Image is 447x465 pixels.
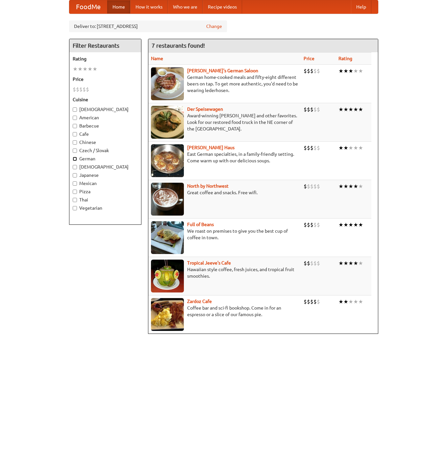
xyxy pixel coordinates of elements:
label: Thai [73,197,138,203]
label: Cafe [73,131,138,137]
li: $ [310,106,313,113]
li: $ [310,67,313,75]
label: American [73,114,138,121]
label: Japanese [73,172,138,178]
h5: Rating [73,56,138,62]
label: Vegetarian [73,205,138,211]
input: Barbecue [73,124,77,128]
label: German [73,155,138,162]
li: ★ [343,106,348,113]
a: Tropical Jeeve's Cafe [187,260,231,266]
input: Chinese [73,140,77,145]
a: FoodMe [69,0,107,13]
li: $ [313,298,317,305]
input: Pizza [73,190,77,194]
li: ★ [348,260,353,267]
li: $ [317,260,320,267]
li: ★ [348,144,353,151]
input: Japanese [73,173,77,177]
p: German home-cooked meals and fifty-eight different beers on tap. To get more authentic, you'd nee... [151,74,298,94]
li: $ [304,106,307,113]
li: ★ [348,298,353,305]
h5: Price [73,76,138,82]
li: ★ [358,106,363,113]
li: $ [313,106,317,113]
li: $ [76,86,79,93]
li: $ [307,106,310,113]
p: We roast on premises to give you the best cup of coffee in town. [151,228,298,241]
a: Rating [338,56,352,61]
li: ★ [343,298,348,305]
a: How it works [130,0,168,13]
li: ★ [353,144,358,151]
li: ★ [338,106,343,113]
a: Who we are [168,0,203,13]
img: beans.jpg [151,221,184,254]
li: $ [307,67,310,75]
li: ★ [343,260,348,267]
p: Hawaiian style coffee, fresh juices, and tropical fruit smoothies. [151,266,298,279]
li: ★ [73,65,78,73]
li: $ [317,144,320,151]
img: esthers.jpg [151,67,184,100]
li: $ [310,298,313,305]
a: Home [107,0,130,13]
li: ★ [87,65,92,73]
a: Change [206,23,222,30]
p: Coffee bar and sci-fi bookshop. Come in for an espresso or a slice of our famous pie. [151,305,298,318]
li: ★ [358,221,363,228]
a: Help [351,0,371,13]
a: Der Speisewagen [187,106,223,112]
a: Name [151,56,163,61]
input: [DEMOGRAPHIC_DATA] [73,107,77,112]
label: Czech / Slovak [73,147,138,154]
label: Pizza [73,188,138,195]
input: Mexican [73,181,77,186]
label: Mexican [73,180,138,187]
li: $ [317,221,320,228]
li: $ [79,86,83,93]
input: American [73,116,77,120]
li: ★ [338,183,343,190]
label: [DEMOGRAPHIC_DATA] [73,106,138,113]
a: North by Northwest [187,183,229,189]
input: Vegetarian [73,206,77,210]
a: Price [304,56,314,61]
li: ★ [338,298,343,305]
li: ★ [343,221,348,228]
li: ★ [358,144,363,151]
li: $ [310,144,313,151]
li: $ [313,67,317,75]
li: ★ [343,183,348,190]
li: ★ [348,106,353,113]
label: [DEMOGRAPHIC_DATA] [73,164,138,170]
li: ★ [353,106,358,113]
input: Cafe [73,132,77,136]
li: $ [307,260,310,267]
ng-pluralize: 7 restaurants found! [152,42,205,49]
h4: Filter Restaurants [69,39,141,52]
input: Czech / Slovak [73,149,77,153]
img: speisewagen.jpg [151,106,184,139]
a: Recipe videos [203,0,242,13]
li: $ [86,86,89,93]
li: ★ [358,183,363,190]
li: ★ [343,144,348,151]
li: $ [304,221,307,228]
img: jeeves.jpg [151,260,184,292]
li: ★ [92,65,97,73]
li: $ [317,106,320,113]
li: $ [304,67,307,75]
li: ★ [348,183,353,190]
li: ★ [353,260,358,267]
b: Zardoz Cafe [187,299,212,304]
p: Award-winning [PERSON_NAME] and other favorites. Look for our restored food truck in the NE corne... [151,112,298,132]
a: [PERSON_NAME] Haus [187,145,235,150]
li: $ [313,260,317,267]
li: ★ [353,221,358,228]
b: Full of Beans [187,222,214,227]
li: $ [310,183,313,190]
div: Deliver to: [STREET_ADDRESS] [69,20,227,32]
